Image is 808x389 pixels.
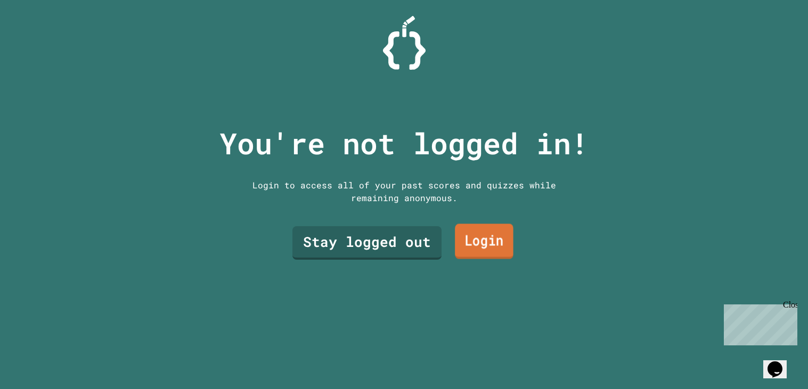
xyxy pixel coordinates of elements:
div: Login to access all of your past scores and quizzes while remaining anonymous. [244,179,564,204]
img: Logo.svg [383,16,426,70]
p: You're not logged in! [219,121,589,165]
a: Stay logged out [292,226,442,260]
iframe: chat widget [763,346,797,378]
div: Chat with us now!Close [4,4,74,68]
a: Login [455,224,513,259]
iframe: chat widget [720,300,797,345]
